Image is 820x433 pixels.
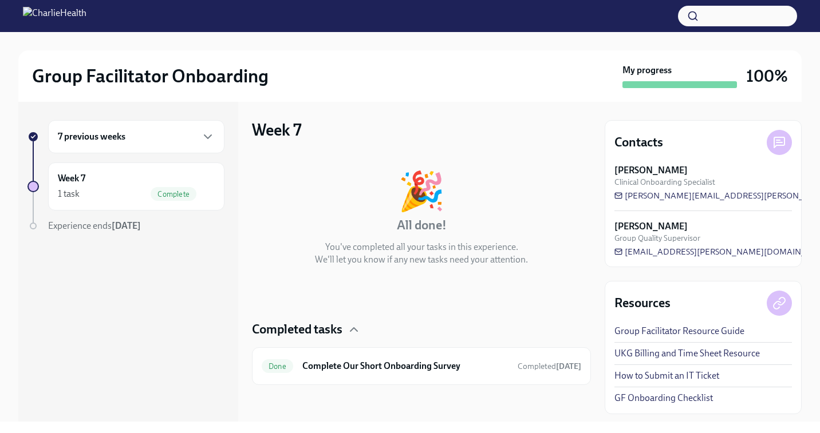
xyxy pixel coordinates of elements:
strong: [PERSON_NAME] [614,164,688,177]
p: You've completed all your tasks in this experience. [325,241,518,253]
div: 1 task [58,188,80,200]
div: 🎉 [398,172,445,210]
p: We'll let you know if any new tasks need your attention. [315,253,528,266]
span: Experience ends [48,220,141,231]
strong: [DATE] [556,362,581,371]
a: Group Facilitator Resource Guide [614,325,744,337]
a: UKG Billing and Time Sheet Resource [614,347,760,360]
a: How to Submit an IT Ticket [614,370,719,382]
a: Week 71 taskComplete [27,162,224,210]
h4: Completed tasks [252,321,342,338]
a: GF Onboarding Checklist [614,392,713,404]
img: CharlieHealth [23,7,86,25]
h6: Complete Our Short Onboarding Survey [302,360,508,372]
h3: Week 7 [252,120,302,140]
a: DoneComplete Our Short Onboarding SurveyCompleted[DATE] [262,357,581,375]
strong: My progress [622,64,672,77]
span: Clinical Onboarding Specialist [614,177,715,188]
div: 7 previous weeks [48,120,224,153]
h2: Group Facilitator Onboarding [32,65,269,88]
h4: Contacts [614,134,663,151]
div: Completed tasks [252,321,591,338]
span: August 1st, 2025 10:29 [518,361,581,372]
h4: All done! [397,217,447,234]
span: Complete [151,190,196,198]
strong: [DATE] [112,220,141,231]
h6: 7 previous weeks [58,130,125,143]
strong: [PERSON_NAME] [614,220,688,233]
h3: 100% [746,66,788,86]
h6: Week 7 [58,172,85,185]
h4: Resources [614,295,671,312]
span: Group Quality Supervisor [614,233,700,244]
span: Completed [518,362,581,371]
span: Done [262,362,293,371]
